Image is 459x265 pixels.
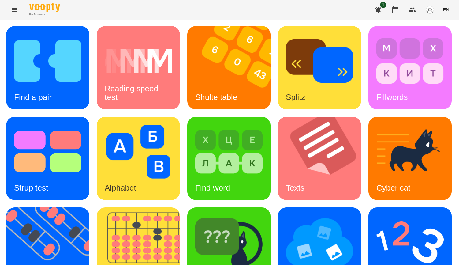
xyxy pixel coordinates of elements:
img: Fillwords [376,34,444,88]
img: Reading speed test [105,34,172,88]
img: Texts [278,117,369,200]
a: AlphabetAlphabet [97,117,180,200]
img: Find word [195,125,263,179]
img: Alphabet [105,125,172,179]
span: EN [443,6,449,13]
span: For Business [29,13,60,17]
a: FillwordsFillwords [368,26,452,109]
a: Strup testStrup test [6,117,89,200]
a: Cyber catCyber cat [368,117,452,200]
h3: Cyber cat [376,183,410,192]
h3: Fillwords [376,93,408,102]
img: Cyber cat [376,125,444,179]
img: Shulte table [187,26,278,109]
button: EN [440,4,452,15]
h3: Reading speed test [105,84,160,101]
img: Find a pair [14,34,81,88]
img: Voopty Logo [29,3,60,12]
img: Splitz [286,34,353,88]
img: avatar_s.png [426,6,434,14]
h3: Shulte table [195,93,237,102]
h3: Splitz [286,93,305,102]
h3: Find a pair [14,93,52,102]
a: TextsTexts [278,117,361,200]
img: Strup test [14,125,81,179]
h3: Alphabet [105,183,136,192]
button: Menu [7,2,22,17]
h3: Strup test [14,183,48,192]
a: Reading speed testReading speed test [97,26,180,109]
h3: Find word [195,183,230,192]
a: Find wordFind word [187,117,271,200]
a: Shulte tableShulte table [187,26,271,109]
a: SplitzSplitz [278,26,361,109]
a: Find a pairFind a pair [6,26,89,109]
span: 1 [380,2,386,8]
h3: Texts [286,183,304,192]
